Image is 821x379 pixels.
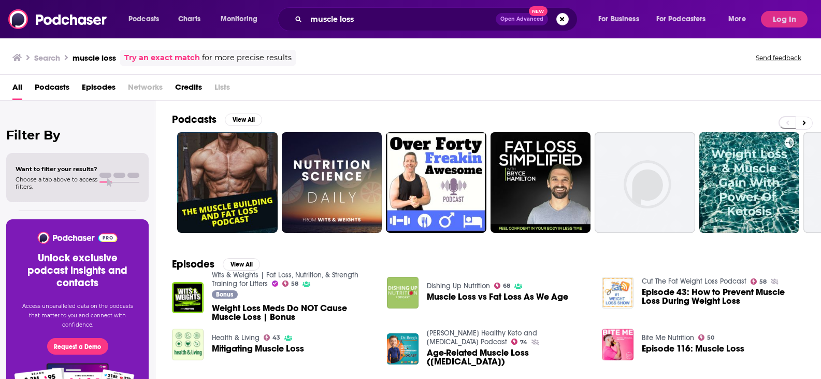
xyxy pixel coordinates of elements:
[178,12,200,26] span: Charts
[503,284,510,288] span: 68
[642,288,804,305] a: Episode 43: How to Prevent Muscle Loss During Weight Loss
[642,277,746,286] a: Cut The Fat Weight Loss Podcast
[427,292,568,301] a: Muscle Loss vs Fat Loss As We Age
[282,280,299,287] a: 58
[728,12,746,26] span: More
[500,17,543,22] span: Open Advanced
[16,176,97,190] span: Choose a tab above to access filters.
[216,291,233,298] span: Bonus
[19,252,136,289] h3: Unlock exclusive podcast insights and contacts
[602,329,633,360] img: Episode 116: Muscle Loss
[128,79,163,100] span: Networks
[287,7,587,31] div: Search podcasts, credits, & more...
[753,53,804,62] button: Send feedback
[721,11,759,27] button: open menu
[650,11,721,27] button: open menu
[8,9,108,29] img: Podchaser - Follow, Share and Rate Podcasts
[225,114,262,126] button: View All
[223,258,260,271] button: View All
[656,12,706,26] span: For Podcasters
[128,12,159,26] span: Podcasts
[34,53,60,63] h3: Search
[212,333,260,342] a: Health & Living
[73,53,116,63] h3: muscle loss
[172,113,217,126] h2: Podcasts
[19,302,136,330] p: Access unparalleled data on the podcasts that matter to you and connect with confidence.
[171,11,207,27] a: Charts
[175,79,202,100] a: Credits
[642,344,744,353] a: Episode 116: Muscle Loss
[172,282,204,314] img: Weight Loss Meds Do NOT Cause Muscle Loss | Bonus
[387,333,419,365] img: Age-Related Muscle Loss (Sarcopenia)
[427,348,589,366] span: Age-Related Muscle Loss ([MEDICAL_DATA])
[520,340,527,345] span: 74
[82,79,116,100] a: Episodes
[272,335,280,340] span: 43
[591,11,652,27] button: open menu
[751,278,767,285] a: 58
[37,232,118,244] img: Podchaser - Follow, Share and Rate Podcasts
[602,277,633,308] img: Episode 43: How to Prevent Muscle Loss During Weight Loss
[598,12,639,26] span: For Business
[214,79,230,100] span: Lists
[212,271,358,288] a: Wits & Weights | Fat Loss, Nutrition, & Strength Training for Lifters
[761,11,808,27] button: Log In
[291,282,298,286] span: 58
[221,12,257,26] span: Monitoring
[427,329,537,346] a: Dr. Berg’s Healthy Keto and Intermittent Fasting Podcast
[212,304,375,321] a: Weight Loss Meds Do NOT Cause Muscle Loss | Bonus
[172,258,214,271] h2: Episodes
[427,348,589,366] a: Age-Related Muscle Loss (Sarcopenia)
[35,79,69,100] a: Podcasts
[47,338,108,355] button: Request a Demo
[427,282,490,290] a: Dishing Up Nutrition
[121,11,172,27] button: open menu
[707,335,714,340] span: 50
[12,79,22,100] a: All
[387,277,419,308] img: Muscle Loss vs Fat Loss As We Age
[213,11,271,27] button: open menu
[172,258,260,271] a: EpisodesView All
[642,333,694,342] a: Bite Me Nutrition
[6,128,149,143] h2: Filter By
[264,334,281,341] a: 43
[511,339,528,345] a: 74
[16,165,97,173] span: Want to filter your results?
[212,344,304,353] a: Mitigating Muscle Loss
[494,283,511,289] a: 68
[172,329,204,360] img: Mitigating Muscle Loss
[759,279,767,284] span: 58
[202,52,292,64] span: for more precise results
[529,6,548,16] span: New
[496,13,548,25] button: Open AdvancedNew
[698,334,715,341] a: 50
[306,11,496,27] input: Search podcasts, credits, & more...
[172,113,262,126] a: PodcastsView All
[124,52,200,64] a: Try an exact match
